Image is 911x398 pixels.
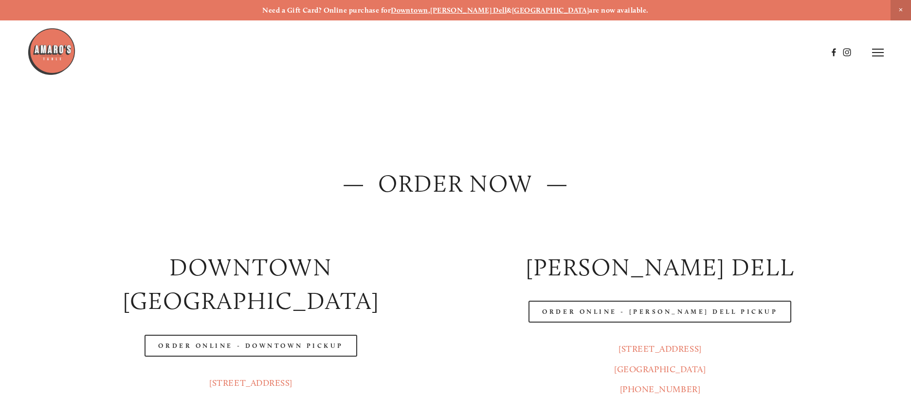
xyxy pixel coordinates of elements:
[507,6,511,15] strong: &
[262,6,391,15] strong: Need a Gift Card? Online purchase for
[528,301,791,323] a: Order Online - [PERSON_NAME] Dell Pickup
[620,384,701,395] a: [PHONE_NUMBER]
[55,167,856,201] h2: — ORDER NOW —
[27,27,76,76] img: Amaro's Table
[614,364,706,375] a: [GEOGRAPHIC_DATA]
[430,6,507,15] a: [PERSON_NAME] Dell
[391,6,428,15] a: Downtown
[464,251,856,285] h2: [PERSON_NAME] DELL
[589,6,648,15] strong: are now available.
[55,251,447,318] h2: Downtown [GEOGRAPHIC_DATA]
[619,344,702,354] a: [STREET_ADDRESS]
[428,6,430,15] strong: ,
[145,335,357,357] a: Order Online - Downtown pickup
[209,378,292,388] a: [STREET_ADDRESS]
[512,6,589,15] a: [GEOGRAPHIC_DATA]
